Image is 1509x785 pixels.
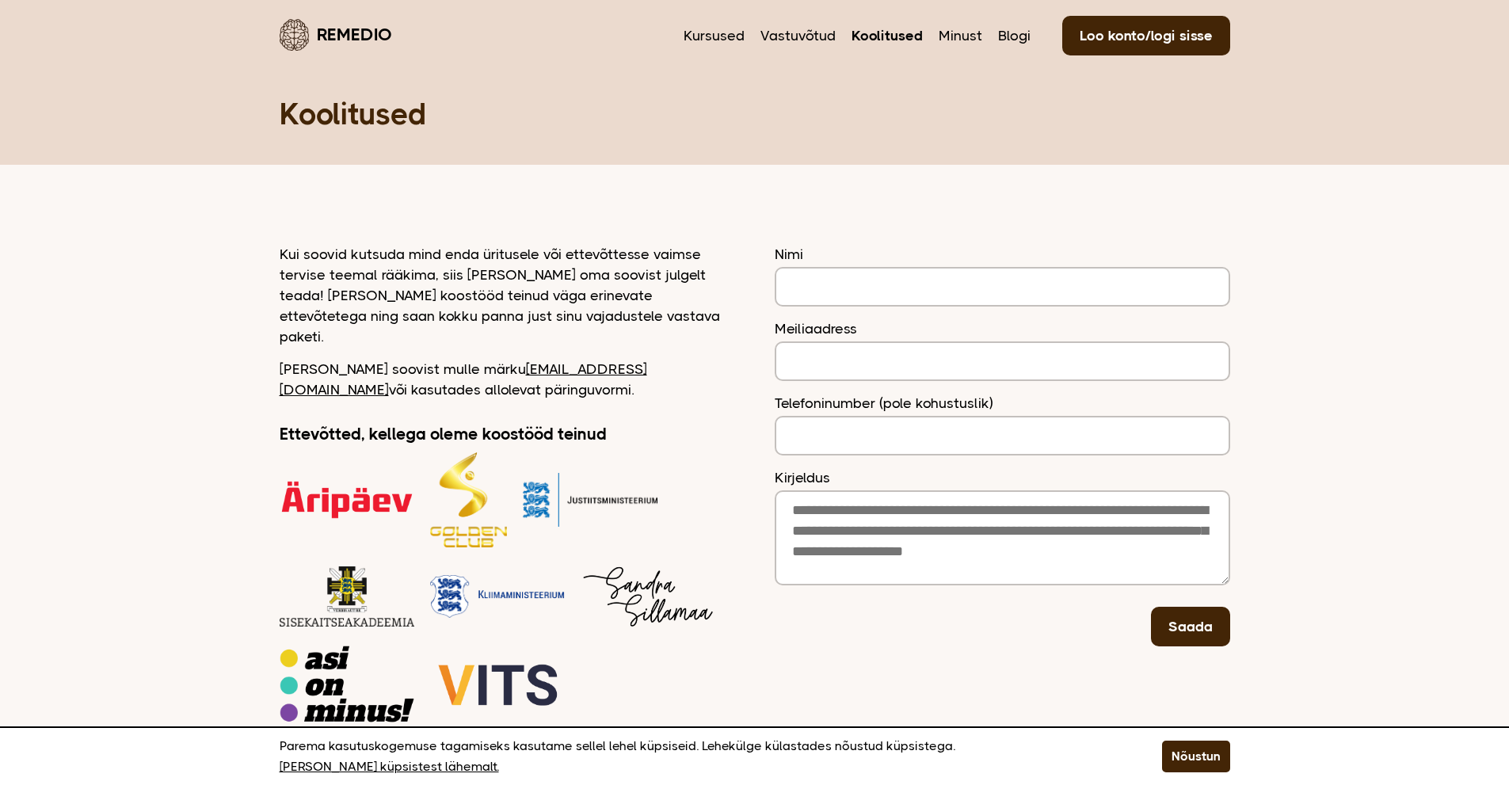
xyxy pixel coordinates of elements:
[684,25,745,46] a: Kursused
[760,25,836,46] a: Vastuvõtud
[280,756,499,777] a: [PERSON_NAME] küpsistest lähemalt.
[280,424,735,444] h2: Ettevõtted, kellega oleme koostööd teinud
[280,736,1122,777] p: Parema kasutuskogemuse tagamiseks kasutame sellel lehel küpsiseid. Lehekülge külastades nõustud k...
[430,563,565,630] img: Kliimaministeeriumi logo
[775,318,1230,339] label: Meiliaadress
[280,359,735,400] p: [PERSON_NAME] soovist mulle märku või kasutades allolevat päringuvormi.
[523,452,657,547] img: Justiitsministeeriumi logo
[939,25,982,46] a: Minust
[998,25,1031,46] a: Blogi
[775,393,1230,413] label: Telefoninumber (pole kohustuslik)
[775,244,1230,265] label: Nimi
[280,646,414,723] img: Kliimaministeeriumi logo
[1162,741,1230,772] button: Nõustun
[852,25,923,46] a: Koolitused
[430,452,507,547] img: Golden Club logo
[775,467,1230,488] label: Kirjeldus
[1151,607,1230,646] button: Saada
[280,452,414,547] img: Äripäeva logo
[280,19,309,51] img: Remedio logo
[280,563,414,630] img: Sisekaitseakadeemia logo
[280,244,735,347] p: Kui soovid kutsuda mind enda üritusele või ettevõttesse vaimse tervise teemal rääkima, siis [PERS...
[280,95,1230,133] h1: Koolitused
[581,563,715,630] img: Kliimaministeeriumi logo
[1062,16,1230,55] a: Loo konto/logi sisse
[280,16,392,53] a: Remedio
[430,646,565,723] img: Kliimaministeeriumi logo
